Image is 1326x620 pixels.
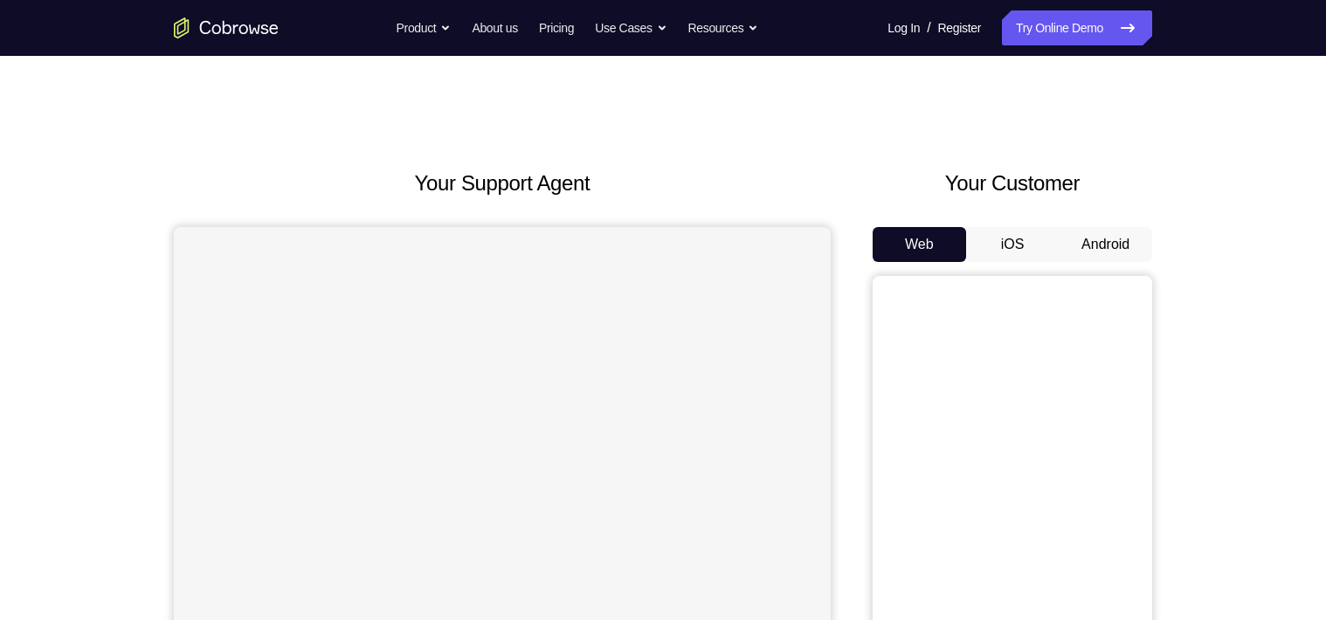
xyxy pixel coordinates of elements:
[688,10,759,45] button: Resources
[938,10,981,45] a: Register
[927,17,930,38] span: /
[595,10,666,45] button: Use Cases
[397,10,452,45] button: Product
[1002,10,1152,45] a: Try Online Demo
[174,168,831,199] h2: Your Support Agent
[539,10,574,45] a: Pricing
[174,17,279,38] a: Go to the home page
[472,10,517,45] a: About us
[873,168,1152,199] h2: Your Customer
[887,10,920,45] a: Log In
[1059,227,1152,262] button: Android
[873,227,966,262] button: Web
[966,227,1060,262] button: iOS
